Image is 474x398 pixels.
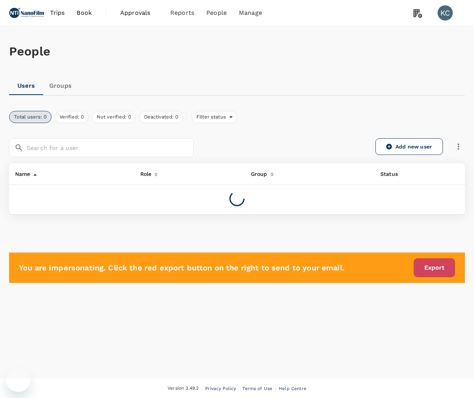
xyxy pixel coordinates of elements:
span: Filter status [192,114,229,121]
iframe: Button to launch messaging window [6,368,30,392]
span: Help Centre [279,386,306,391]
a: Terms of Use [242,384,272,393]
div: Name [12,166,30,178]
span: Version 3.49.2 [168,385,199,392]
span: Trips [50,8,65,17]
span: Book [77,8,92,17]
a: Help Centre [279,384,306,393]
a: Users [9,77,43,95]
span: Manage [239,8,262,17]
button: Total users: 0 [9,111,52,123]
a: Privacy Policy [205,384,236,393]
img: NANOFILM TECHNOLOGIES INTERNATIONAL LIMITED [9,5,44,21]
div: KC [438,5,453,21]
h6: You are impersonating. Click the red export button on the right to send to your email. [19,262,345,274]
div: Group [248,166,267,178]
button: Verified: 0 [55,111,89,123]
input: Search for a user [27,138,194,157]
th: Status [374,163,420,185]
span: Terms of Use [242,386,272,391]
div: Filter status [191,111,237,123]
h1: People [9,44,465,58]
button: Not verified: 0 [92,111,136,123]
span: Privacy Policy [205,386,236,391]
button: Deactivated: 0 [139,111,183,123]
span: Approvals [120,8,158,17]
a: Add new user [375,138,443,155]
span: People [206,8,227,17]
button: Export [414,258,455,277]
div: Role [137,166,152,178]
span: Reports [170,8,194,17]
a: Groups [43,77,77,95]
